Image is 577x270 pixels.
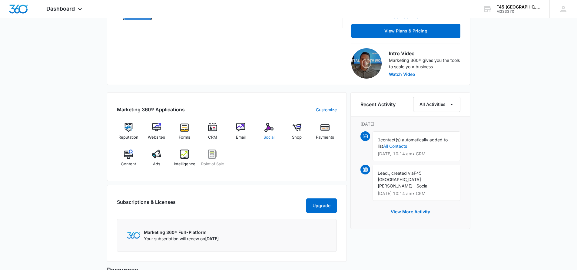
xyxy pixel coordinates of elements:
[117,198,176,211] h2: Subscriptions & Licenses
[351,24,460,38] button: View Plans & Pricing
[378,191,455,196] p: [DATE] 10:14 am • CRM
[316,134,334,140] span: Payments
[292,134,302,140] span: Shop
[316,106,337,113] a: Customize
[360,101,396,108] h6: Recent Activity
[117,123,140,145] a: Reputation
[257,123,280,145] a: Social
[121,161,136,167] span: Content
[201,123,224,145] a: CRM
[496,9,541,14] div: account id
[378,137,448,149] span: contact(s) automatically added to list
[179,134,190,140] span: Forms
[378,170,428,188] span: F45 [GEOGRAPHIC_DATA][PERSON_NAME]- Social
[389,170,414,176] span: , created via
[306,198,337,213] button: Upgrade
[389,50,460,57] h3: Intro Video
[174,161,195,167] span: Intelligence
[127,232,140,238] img: Marketing 360 Logo
[389,57,460,70] p: Marketing 360® gives you the tools to scale your business.
[313,123,337,145] a: Payments
[413,97,460,112] button: All Activities
[144,229,219,235] p: Marketing 360® Full-Platform
[383,143,407,149] a: All Contacts
[205,236,219,241] span: [DATE]
[285,123,309,145] a: Shop
[385,204,436,219] button: View More Activity
[378,137,380,142] span: 1
[173,123,196,145] a: Forms
[46,5,75,12] span: Dashboard
[351,48,382,79] img: Intro Video
[496,5,541,9] div: account name
[118,134,138,140] span: Reputation
[201,161,224,167] span: Point of Sale
[264,134,274,140] span: Social
[145,150,168,171] a: Ads
[208,134,217,140] span: CRM
[236,134,246,140] span: Email
[117,150,140,171] a: Content
[117,106,185,113] h2: Marketing 360® Applications
[173,150,196,171] a: Intelligence
[229,123,253,145] a: Email
[145,123,168,145] a: Websites
[201,150,224,171] a: Point of Sale
[153,161,160,167] span: Ads
[378,170,389,176] span: Lead,
[144,235,219,242] p: Your subscription will renew on
[378,152,455,156] p: [DATE] 10:14 am • CRM
[360,121,460,127] p: [DATE]
[148,134,165,140] span: Websites
[389,72,415,76] button: Watch Video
